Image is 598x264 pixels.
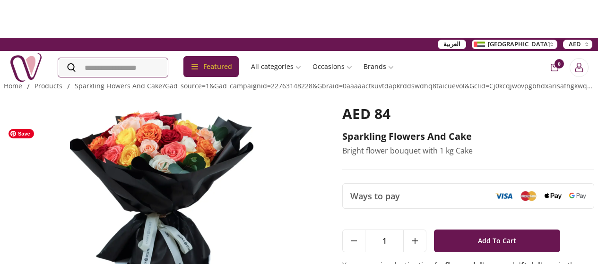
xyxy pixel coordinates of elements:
h2: Sparkling Flowers and Cake [342,130,594,143]
span: AED [569,40,581,49]
span: [GEOGRAPHIC_DATA] [488,40,550,49]
img: Nigwa-uae-gifts [9,51,43,84]
li: / [27,81,30,92]
span: Save [9,129,34,138]
input: Search [58,58,168,77]
button: AED [563,40,592,49]
a: Brands [358,58,399,75]
span: Add To Cart [478,232,516,249]
button: [GEOGRAPHIC_DATA] [472,40,557,49]
a: products [35,81,62,90]
li: / [67,81,70,92]
p: Bright flower bouquet with 1 kg Cake [342,145,594,156]
span: 0 [555,59,564,68]
img: Google Pay [569,193,586,199]
span: AED 84 [342,104,390,123]
button: Login [570,58,589,77]
img: Visa [495,193,512,199]
a: All categories [245,58,307,75]
img: Apple Pay [545,193,562,200]
span: العربية [443,40,460,49]
a: Occasions [307,58,358,75]
span: Ways to pay [350,189,400,203]
button: cart-button [551,64,558,71]
img: Mastercard [520,191,537,201]
img: Arabic_dztd3n.png [474,42,485,47]
div: Featured [183,56,239,77]
button: Add To Cart [434,230,560,252]
a: Home [4,81,22,90]
span: 1 [365,230,403,252]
